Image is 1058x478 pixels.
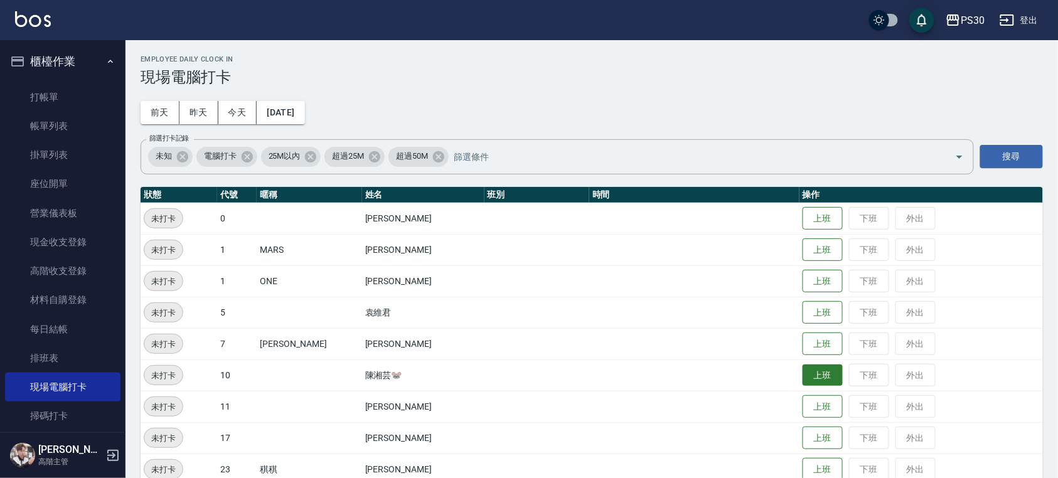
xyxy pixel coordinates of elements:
span: 25M以內 [261,150,308,162]
td: [PERSON_NAME] [362,328,484,359]
td: 10 [217,359,257,391]
a: 排班表 [5,344,120,373]
button: Open [949,147,970,167]
a: 每日結帳 [5,315,120,344]
td: 1 [217,265,257,297]
a: 掃碼打卡 [5,401,120,430]
span: 超過50M [388,150,435,162]
button: 櫃檯作業 [5,45,120,78]
h5: [PERSON_NAME] [38,443,102,456]
span: 未知 [148,150,179,162]
th: 姓名 [362,187,484,203]
a: 高階收支登錄 [5,257,120,285]
a: 座位開單 [5,169,120,198]
td: [PERSON_NAME] [362,234,484,265]
div: 超過50M [388,147,449,167]
td: [PERSON_NAME] [362,391,484,422]
span: 未打卡 [144,369,183,382]
button: 上班 [803,364,843,386]
button: PS30 [941,8,990,33]
button: 上班 [803,301,843,324]
span: 未打卡 [144,463,183,476]
td: 1 [217,234,257,265]
div: 電腦打卡 [196,147,257,167]
td: MARS [257,234,361,265]
button: 前天 [141,101,179,124]
span: 超過25M [324,150,371,162]
td: [PERSON_NAME] [362,265,484,297]
th: 暱稱 [257,187,361,203]
div: 超過25M [324,147,385,167]
a: 打帳單 [5,83,120,112]
a: 現金收支登錄 [5,228,120,257]
span: 未打卡 [144,400,183,413]
span: 未打卡 [144,337,183,351]
button: 上班 [803,332,843,356]
img: Logo [15,11,51,27]
button: 搜尋 [980,145,1043,168]
span: 未打卡 [144,212,183,225]
th: 狀態 [141,187,217,203]
a: 材料自購登錄 [5,285,120,314]
a: 帳單列表 [5,112,120,141]
button: 今天 [218,101,257,124]
td: 11 [217,391,257,422]
span: 未打卡 [144,432,183,445]
label: 篩選打卡記錄 [149,134,189,143]
button: 昨天 [179,101,218,124]
td: [PERSON_NAME] [362,203,484,234]
button: 上班 [803,207,843,230]
span: 未打卡 [144,243,183,257]
span: 電腦打卡 [196,150,244,162]
button: 上班 [803,270,843,293]
a: 掛單列表 [5,141,120,169]
td: 17 [217,422,257,454]
button: save [909,8,934,33]
td: 陳湘芸🐭 [362,359,484,391]
th: 時間 [589,187,799,203]
button: 上班 [803,427,843,450]
div: PS30 [961,13,985,28]
th: 操作 [799,187,1043,203]
td: ONE [257,265,361,297]
div: 未知 [148,147,193,167]
button: 上班 [803,395,843,418]
a: 現場電腦打卡 [5,373,120,401]
td: 0 [217,203,257,234]
p: 高階主管 [38,456,102,467]
td: [PERSON_NAME] [362,422,484,454]
th: 班別 [484,187,589,203]
a: 營業儀表板 [5,199,120,228]
span: 未打卡 [144,275,183,288]
td: 袁維君 [362,297,484,328]
button: 登出 [995,9,1043,32]
td: 7 [217,328,257,359]
button: 上班 [803,238,843,262]
h2: Employee Daily Clock In [141,55,1043,63]
th: 代號 [217,187,257,203]
div: 25M以內 [261,147,321,167]
td: 5 [217,297,257,328]
input: 篩選條件 [451,146,933,167]
button: [DATE] [257,101,304,124]
img: Person [10,443,35,468]
span: 未打卡 [144,306,183,319]
td: [PERSON_NAME] [257,328,361,359]
h3: 現場電腦打卡 [141,68,1043,86]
